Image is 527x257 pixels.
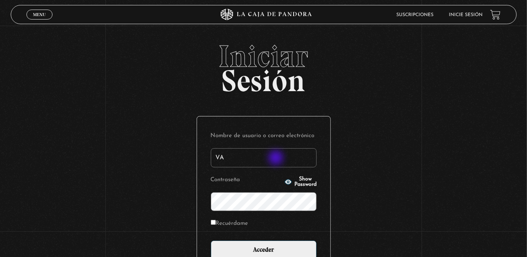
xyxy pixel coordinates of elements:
input: Recuérdame [211,220,216,225]
h2: Sesión [11,41,517,90]
span: Iniciar [11,41,517,72]
label: Recuérdame [211,218,248,230]
button: Show Password [284,177,317,187]
span: Cerrar [30,19,48,24]
a: Suscripciones [396,13,433,17]
span: Show Password [294,177,317,187]
a: Inicie sesión [449,13,483,17]
label: Contraseña [211,174,282,186]
label: Nombre de usuario o correo electrónico [211,130,317,142]
span: Menu [33,12,46,17]
a: View your shopping cart [490,10,501,20]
